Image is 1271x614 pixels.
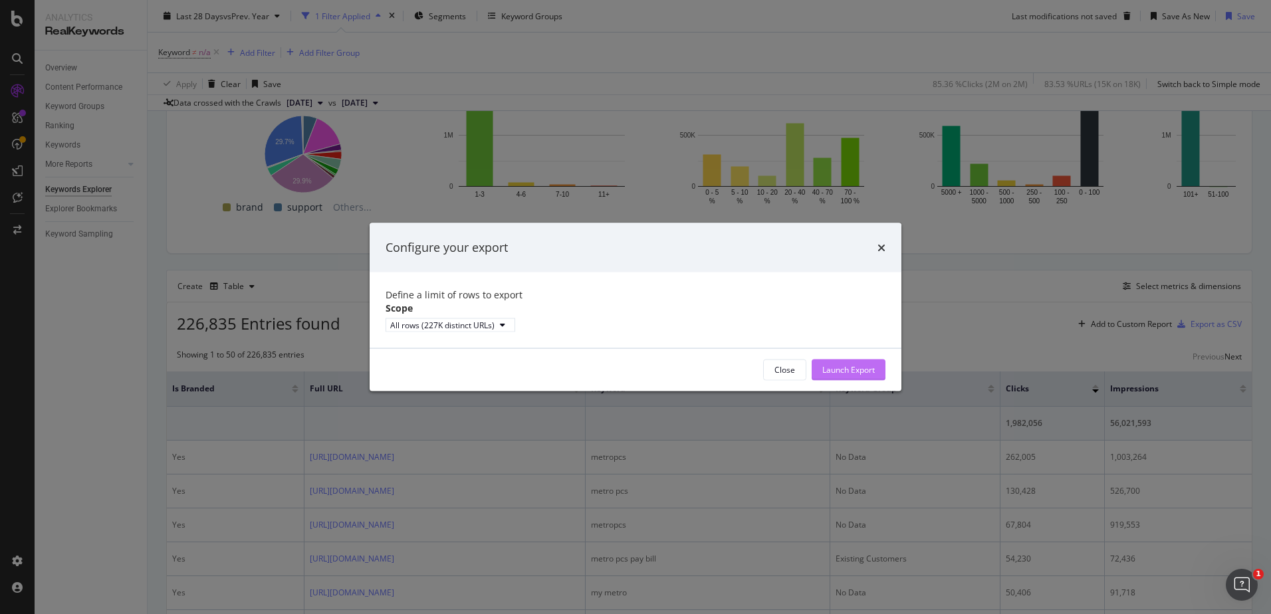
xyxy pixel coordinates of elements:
div: Define a limit of rows to export [386,288,885,301]
label: Scope [386,301,413,314]
div: Configure your export [386,239,508,256]
div: All rows (227K distinct URLs) [390,319,495,330]
div: times [877,239,885,256]
iframe: Intercom live chat [1226,569,1258,601]
div: modal [370,223,901,391]
div: Close [774,364,795,375]
button: Close [763,359,806,380]
button: Launch Export [812,359,885,380]
button: All rows (227K distinct URLs) [386,318,515,332]
span: 1 [1253,569,1264,579]
div: Launch Export [822,364,875,375]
